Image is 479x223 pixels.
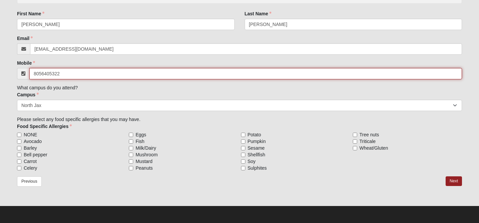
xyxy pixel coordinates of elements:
input: Eggs [129,133,133,137]
input: Shellfish [241,153,245,157]
span: Fish [136,138,144,145]
span: Peanuts [136,165,153,171]
input: Mustard [129,159,133,164]
label: Last Name [245,10,272,17]
span: Mushroom [136,151,158,158]
span: Wheat/Gluten [360,145,388,151]
input: Triticale [353,139,357,144]
input: Mushroom [129,153,133,157]
label: Email [17,35,33,42]
input: Pumpkin [241,139,245,144]
span: Sesame [248,145,265,151]
a: Next [446,176,462,186]
input: Milk/Dairy [129,146,133,150]
span: Celery [24,165,37,171]
span: Barley [24,145,37,151]
input: Avocado [17,139,21,144]
span: Carrot [24,158,37,165]
span: Sulphites [248,165,267,171]
input: Carrot [17,159,21,164]
input: Fish [129,139,133,144]
input: Potato [241,133,245,137]
input: Celery [17,166,21,170]
span: Triticale [360,138,376,145]
a: Previous [17,176,42,187]
input: Soy [241,159,245,164]
span: Avocado [24,138,42,145]
span: Shellfish [248,151,265,158]
input: Tree nuts [353,133,357,137]
span: NONE [24,131,37,138]
input: Peanuts [129,166,133,170]
span: Tree nuts [360,131,379,138]
span: Eggs [136,131,146,138]
input: Sesame [241,146,245,150]
input: Bell pepper [17,153,21,157]
span: Pumpkin [248,138,266,145]
input: Sulphites [241,166,245,170]
span: Milk/Dairy [136,145,156,151]
span: Bell pepper [24,151,47,158]
span: Soy [248,158,256,165]
span: Mustard [136,158,153,165]
input: Wheat/Gluten [353,146,357,150]
label: Campus [17,91,39,98]
span: Potato [248,131,261,138]
label: Food Specific Allergies [17,123,72,130]
input: NONE [17,133,21,137]
label: Mobile [17,60,35,66]
input: Barley [17,146,21,150]
label: First Name [17,10,44,17]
